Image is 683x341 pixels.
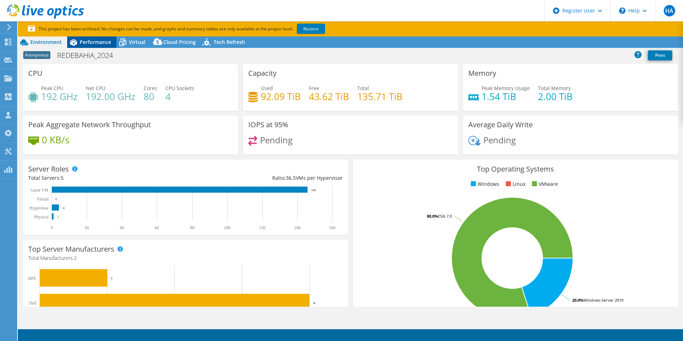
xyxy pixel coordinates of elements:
span: Virtual [129,39,145,45]
span: Free [309,85,319,92]
text: 60 [155,225,159,230]
h4: 80 [144,93,157,100]
span: Performance [80,39,111,45]
a: Print [648,50,672,60]
tspan: 20.0% [572,297,583,303]
text: 120 [259,225,265,230]
tspan: ESXi 7.0 [438,213,452,219]
p: This project has been archived. No changes can be made, and graphs and summary tables are only av... [28,25,378,33]
span: Total [357,85,369,92]
text: Physical [34,214,49,219]
span: Net CPU [86,85,105,92]
span: HA [664,5,675,16]
h3: CPU [28,69,43,77]
text: 160 [329,225,335,230]
span: Pending [260,134,293,146]
tspan: Windows Server 2019 [583,297,623,303]
li: Windows [469,180,499,188]
span: Pending [483,134,516,146]
text: 4 [313,301,315,305]
text: 140 [294,225,300,230]
text: Virtual [37,197,49,202]
span: Total Memory [538,85,571,92]
h4: Total Manufacturers: [28,254,343,262]
span: Peak CPU [41,85,63,92]
h4: 1.54 TiB [482,93,530,100]
text: 4 [63,206,65,210]
h3: Capacity [248,69,276,77]
tspan: 80.0% [427,213,438,219]
text: 1 [57,215,59,219]
span: Environment [30,39,62,45]
h4: 92.09 TiB [261,93,301,100]
h4: 192.00 GHz [86,93,135,100]
span: Cloud Pricing [163,39,196,45]
div: Ratio: VMs per Hypervisor [185,174,343,182]
a: Restore [297,24,325,34]
div: Total Servers: [28,174,185,182]
h3: Top Server Manufacturers [28,245,114,253]
h4: 2.00 TiB [538,93,573,100]
h4: 0 KB/s [42,136,69,144]
span: Anonymous [23,51,50,59]
h3: Memory [468,69,496,77]
span: Cores [144,85,157,92]
text: 146 [311,188,316,192]
text: Dell [29,301,36,306]
li: VMware [530,180,558,188]
span: Peak Memory Usage [482,85,530,92]
h4: 192 GHz [41,93,78,100]
text: 80 [190,225,194,230]
text: HPE [28,276,36,281]
h1: REDEBAHIA_2024 [54,51,124,59]
text: 100 [224,225,230,230]
span: CPU Sockets [165,85,194,92]
h4: 43.62 TiB [309,93,349,100]
svg: \n [619,8,625,14]
h3: Average Daily Write [468,121,533,129]
text: 40 [120,225,124,230]
text: 0 [55,197,57,201]
span: 2 [74,254,77,261]
span: 36.5 [286,174,296,181]
text: Guest VM [30,188,48,193]
span: Used [261,85,273,92]
text: 1 [111,276,113,280]
h3: Top Operating Systems [358,165,673,173]
span: Tech Refresh [214,39,245,45]
span: 5 [61,174,64,181]
h4: 135.71 TiB [357,93,403,100]
h3: Peak Aggregate Network Throughput [28,121,151,129]
h3: IOPS at 95% [248,121,288,129]
h4: 4 [165,93,194,100]
li: Linux [504,180,525,188]
text: Hypervisor [29,206,49,211]
h3: Server Roles [28,165,69,173]
text: 0 [51,225,53,230]
text: 20 [85,225,89,230]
